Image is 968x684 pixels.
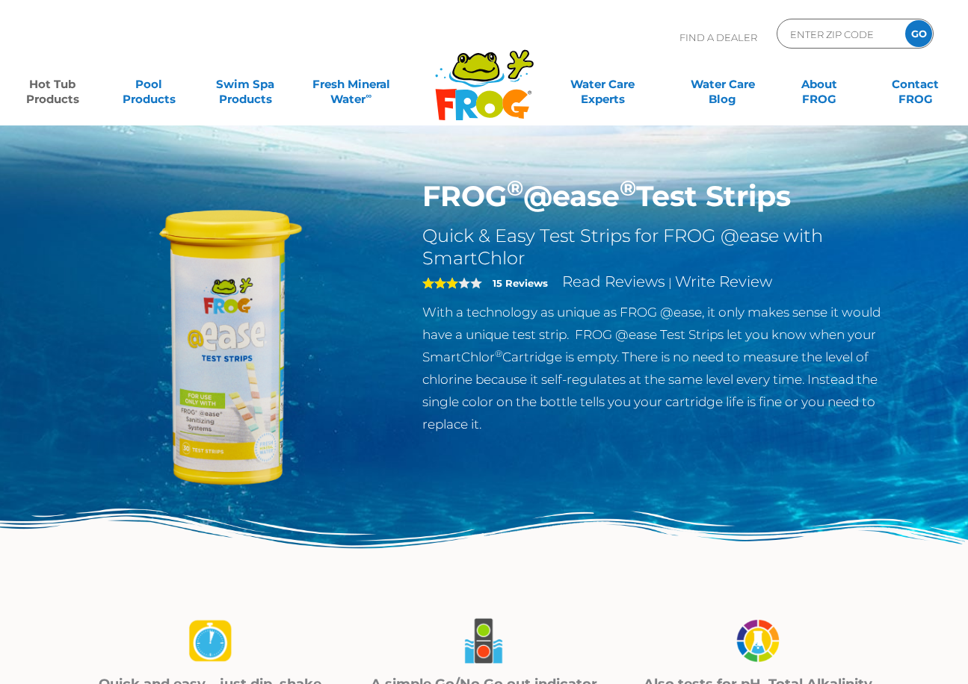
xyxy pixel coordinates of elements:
[675,273,772,290] a: Write Review
[58,179,401,521] img: FROG-@ease-TS-Bottle.png
[304,69,398,99] a: Fresh MineralWater∞
[685,69,759,99] a: Water CareBlog
[679,19,757,56] p: Find A Dealer
[620,175,636,201] sup: ®
[427,30,542,121] img: Frog Products Logo
[542,69,664,99] a: Water CareExperts
[493,277,548,289] strong: 15 Reviews
[507,175,523,201] sup: ®
[366,90,372,101] sup: ∞
[111,69,186,99] a: PoolProducts
[732,615,784,668] img: FROG @ease test strips-03
[184,615,236,668] img: FROG @ease test strips-01
[422,277,458,289] span: 3
[878,69,953,99] a: ContactFROG
[495,348,502,359] sup: ®
[562,273,665,290] a: Read Reviews
[15,69,90,99] a: Hot TubProducts
[422,225,910,270] h2: Quick & Easy Test Strips for FROG @ease with SmartChlor
[208,69,283,99] a: Swim SpaProducts
[781,69,856,99] a: AboutFROG
[905,20,932,47] input: GO
[457,615,510,668] img: FROG @ease test strips-02
[668,276,672,290] span: |
[422,179,910,214] h1: FROG @ease Test Strips
[422,301,910,435] p: With a technology as unique as FROG @ease, it only makes sense it would have a unique test strip....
